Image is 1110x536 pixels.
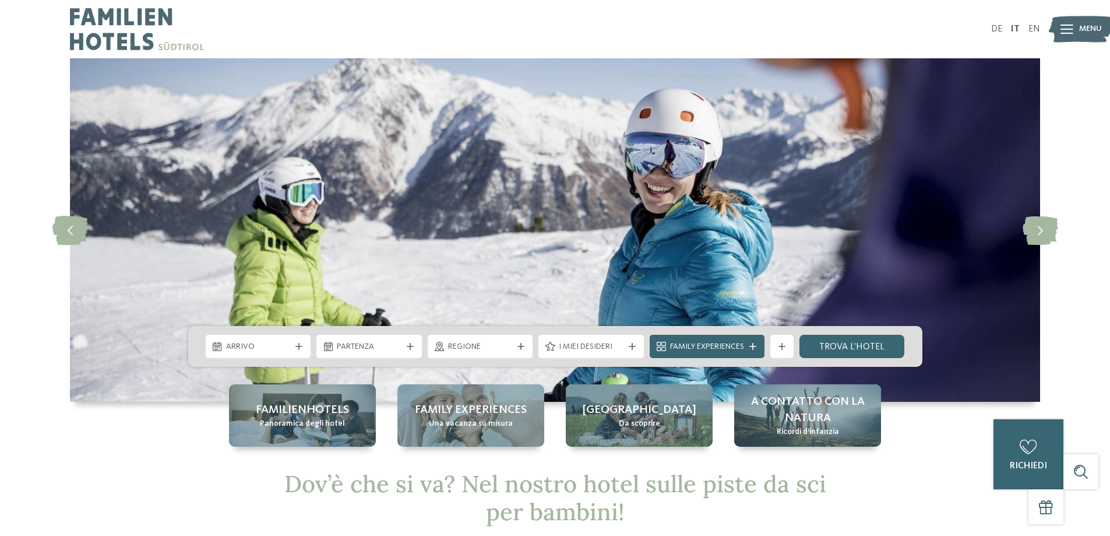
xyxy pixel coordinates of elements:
a: IT [1011,24,1020,34]
span: I miei desideri [559,341,623,353]
span: Family experiences [415,402,527,418]
a: Hotel sulle piste da sci per bambini: divertimento senza confini A contatto con la natura Ricordi... [734,384,881,447]
span: Regione [448,341,513,353]
img: Hotel sulle piste da sci per bambini: divertimento senza confini [70,58,1040,402]
a: Hotel sulle piste da sci per bambini: divertimento senza confini Familienhotels Panoramica degli ... [229,384,376,447]
span: Ricordi d’infanzia [777,426,839,438]
a: DE [991,24,1002,34]
span: Una vacanza su misura [429,418,513,430]
span: Familienhotels [256,402,349,418]
span: richiedi [1010,461,1047,471]
a: Hotel sulle piste da sci per bambini: divertimento senza confini [GEOGRAPHIC_DATA] Da scoprire [566,384,713,447]
span: Partenza [337,341,401,353]
span: Menu [1079,23,1102,35]
span: Dov’è che si va? Nel nostro hotel sulle piste da sci per bambini! [284,469,826,527]
span: Arrivo [226,341,291,353]
a: trova l’hotel [799,335,905,358]
span: Da scoprire [619,418,660,430]
span: A contatto con la natura [746,394,869,426]
span: Panoramica degli hotel [260,418,345,430]
span: Family Experiences [670,341,744,353]
a: richiedi [993,419,1063,489]
span: [GEOGRAPHIC_DATA] [583,402,696,418]
a: EN [1028,24,1040,34]
a: Hotel sulle piste da sci per bambini: divertimento senza confini Family experiences Una vacanza s... [397,384,544,447]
